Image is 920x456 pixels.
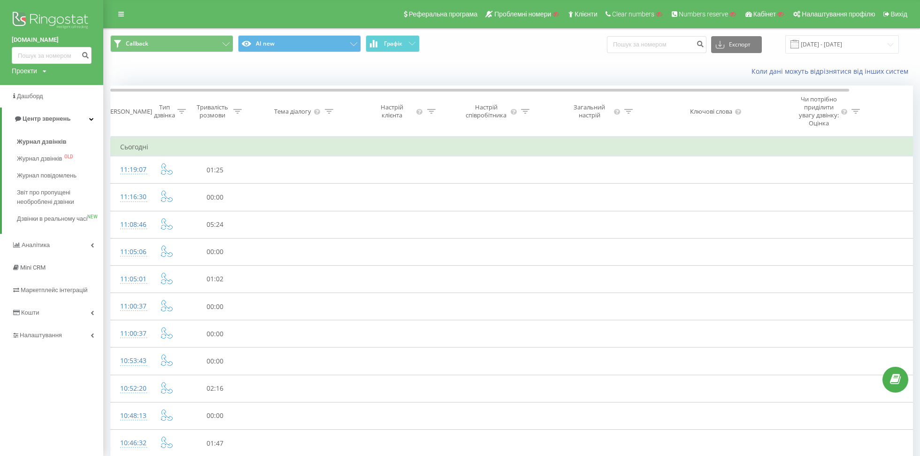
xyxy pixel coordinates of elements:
[17,93,43,100] span: Дашборд
[120,379,139,398] div: 10:52:20
[12,35,92,45] a: [DOMAIN_NAME]
[23,115,70,122] span: Центр звернень
[110,35,233,52] button: Callback
[21,309,39,316] span: Кошти
[274,108,311,116] div: Тема діалогу
[120,352,139,370] div: 10:53:43
[751,67,913,76] a: Коли дані можуть відрізнятися вiд інших систем
[17,154,62,163] span: Журнал дзвінків
[154,103,175,119] div: Тип дзвінка
[186,238,245,265] td: 00:00
[891,10,907,18] span: Вихід
[120,161,139,179] div: 11:19:07
[802,10,875,18] span: Налаштування профілю
[20,332,62,339] span: Налаштування
[384,40,402,47] span: Графік
[17,184,103,210] a: Звіт про пропущені необроблені дзвінки
[409,10,478,18] span: Реферальна програма
[690,108,732,116] div: Ключові слова
[12,47,92,64] input: Пошук за номером
[17,210,103,227] a: Дзвінки в реальному часіNEW
[186,156,245,184] td: 01:25
[366,35,420,52] button: Графік
[194,103,231,119] div: Тривалість розмови
[186,402,245,429] td: 00:00
[120,243,139,261] div: 11:05:06
[186,348,245,375] td: 00:00
[186,211,245,238] td: 05:24
[370,103,414,119] div: Настрій клієнта
[120,407,139,425] div: 10:48:13
[567,103,612,119] div: Загальний настрій
[17,167,103,184] a: Журнал повідомлень
[2,108,103,130] a: Центр звернень
[17,133,103,150] a: Журнал дзвінків
[17,137,67,147] span: Журнал дзвінків
[120,216,139,234] div: 11:08:46
[120,297,139,316] div: 11:00:37
[711,36,762,53] button: Експорт
[105,108,152,116] div: [PERSON_NAME]
[120,434,139,452] div: 10:46:32
[17,214,87,224] span: Дзвінки в реальному часі
[238,35,361,52] button: AI new
[494,10,551,18] span: Проблемні номери
[753,10,776,18] span: Кабінет
[126,40,148,47] span: Callback
[120,270,139,288] div: 11:05:01
[607,36,706,53] input: Пошук за номером
[17,150,103,167] a: Журнал дзвінківOLD
[186,375,245,402] td: 02:16
[186,184,245,211] td: 00:00
[186,320,245,348] td: 00:00
[186,265,245,293] td: 01:02
[612,10,654,18] span: Clear numbers
[17,171,77,180] span: Журнал повідомлень
[20,264,46,271] span: Mini CRM
[186,293,245,320] td: 00:00
[120,188,139,206] div: 11:16:30
[12,9,92,33] img: Ringostat logo
[22,241,50,248] span: Аналiтика
[17,188,99,207] span: Звіт про пропущені необроблені дзвінки
[679,10,728,18] span: Numbers reserve
[21,286,88,294] span: Маркетплейс інтеграцій
[120,325,139,343] div: 11:00:37
[799,95,839,127] div: Чи потрібно приділити увагу дзвінку: Оцінка
[464,103,509,119] div: Настрій співробітника
[12,66,37,76] div: Проекти
[575,10,598,18] span: Клієнти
